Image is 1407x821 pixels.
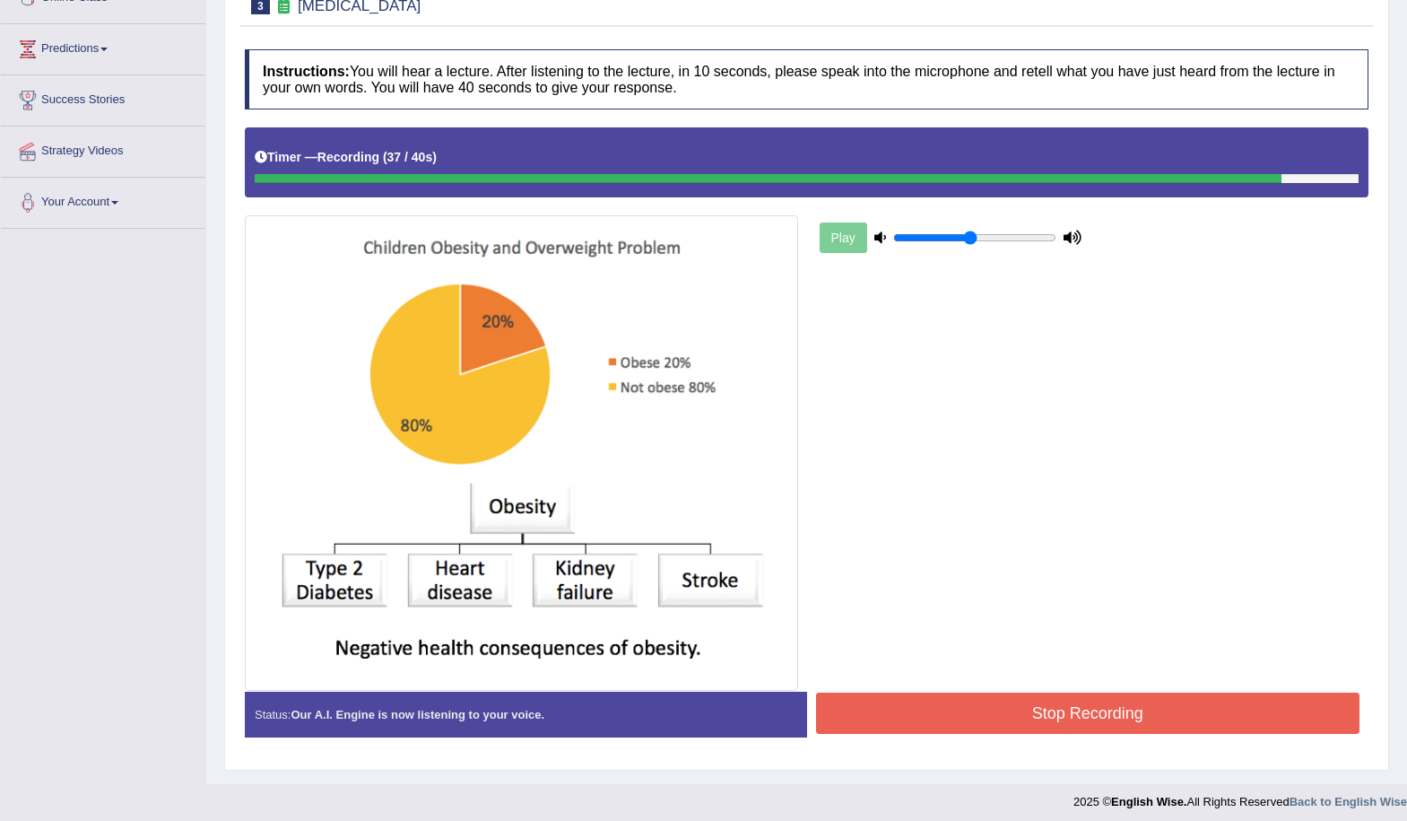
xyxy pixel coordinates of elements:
[1,127,205,171] a: Strategy Videos
[245,692,807,738] div: Status:
[383,150,387,164] b: (
[387,150,433,164] b: 37 / 40s
[1,24,205,69] a: Predictions
[263,64,350,79] b: Instructions:
[1290,795,1407,808] a: Back to English Wise
[245,49,1368,109] h4: You will hear a lecture. After listening to the lecture, in 10 seconds, please speak into the mic...
[317,150,379,164] b: Recording
[1,75,205,120] a: Success Stories
[1,178,205,223] a: Your Account
[1073,784,1407,810] div: 2025 © All Rights Reserved
[432,150,437,164] b: )
[816,693,1360,734] button: Stop Recording
[1111,795,1186,808] strong: English Wise.
[291,708,544,721] strong: Our A.I. Engine is now listening to your voice.
[255,151,437,164] h5: Timer —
